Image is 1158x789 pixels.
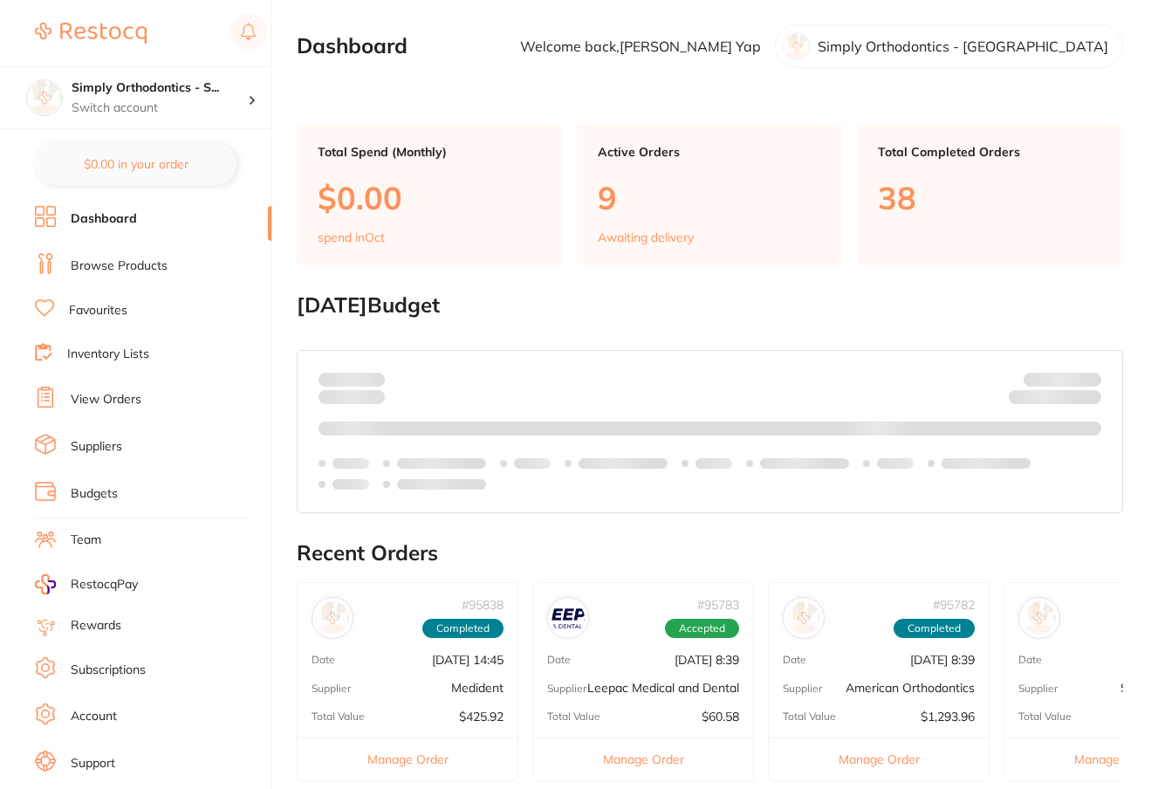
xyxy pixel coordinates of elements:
[35,574,56,594] img: RestocqPay
[318,230,385,244] p: spend in Oct
[769,738,989,780] button: Manage Order
[695,456,732,470] p: Labels
[297,124,563,265] a: Total Spend (Monthly)$0.00spend inOct
[35,574,138,594] a: RestocqPay
[1071,393,1101,408] strong: $0.00
[459,710,504,724] p: $425.92
[312,710,365,723] p: Total Value
[921,710,975,724] p: $1,293.96
[933,598,975,612] p: # 95782
[877,456,914,470] p: Labels
[71,257,168,275] a: Browse Products
[397,477,486,491] p: Labels extended
[71,576,138,593] span: RestocqPay
[397,456,486,470] p: Labels extended
[878,180,1102,216] p: 38
[72,99,248,117] p: Switch account
[69,302,127,319] a: Favourites
[587,681,739,695] p: Leepac Medical and Dental
[354,371,385,387] strong: $0.00
[297,541,1123,566] h2: Recent Orders
[598,145,822,159] p: Active Orders
[422,619,504,638] span: Completed
[71,532,101,549] a: Team
[35,23,147,44] img: Restocq Logo
[71,662,146,679] a: Subscriptions
[547,683,586,695] p: Supplier
[319,372,385,386] p: Spent:
[67,346,149,363] a: Inventory Lists
[552,601,585,635] img: Leepac Medical and Dental
[312,654,335,666] p: Date
[878,145,1102,159] p: Total Completed Orders
[760,456,849,470] p: Labels extended
[857,124,1123,265] a: Total Completed Orders38
[665,619,739,638] span: Accepted
[702,710,739,724] p: $60.58
[462,598,504,612] p: # 95838
[942,456,1031,470] p: Labels extended
[316,601,349,635] img: Medident
[1018,710,1072,723] p: Total Value
[35,13,147,53] a: Restocq Logo
[547,710,600,723] p: Total Value
[910,653,975,667] p: [DATE] 8:39
[27,80,62,115] img: Simply Orthodontics - Sydenham
[1009,387,1101,408] p: Remaining:
[298,738,517,780] button: Manage Order
[1067,371,1101,387] strong: $NaN
[332,477,369,491] p: Labels
[547,654,571,666] p: Date
[520,38,761,54] p: Welcome back, [PERSON_NAME] Yap
[1024,372,1101,386] p: Budget:
[579,456,668,470] p: Labels extended
[71,617,121,635] a: Rewards
[697,598,739,612] p: # 95783
[1023,601,1056,635] img: Solventum (KCI)
[598,230,694,244] p: Awaiting delivery
[71,708,117,725] a: Account
[451,681,504,695] p: Medident
[598,180,822,216] p: 9
[71,485,118,503] a: Budgets
[894,619,975,638] span: Completed
[332,456,369,470] p: Labels
[297,293,1123,318] h2: [DATE] Budget
[577,124,843,265] a: Active Orders9Awaiting delivery
[71,438,122,456] a: Suppliers
[319,387,385,408] p: month
[318,145,542,159] p: Total Spend (Monthly)
[783,710,836,723] p: Total Value
[818,38,1108,54] p: Simply Orthodontics - [GEOGRAPHIC_DATA]
[675,653,739,667] p: [DATE] 8:39
[1018,654,1042,666] p: Date
[783,683,822,695] p: Supplier
[787,601,820,635] img: American Orthodontics
[318,180,542,216] p: $0.00
[71,755,115,772] a: Support
[514,456,551,470] p: Labels
[72,79,248,97] h4: Simply Orthodontics - Sydenham
[1018,683,1058,695] p: Supplier
[783,654,806,666] p: Date
[432,653,504,667] p: [DATE] 14:45
[71,391,141,408] a: View Orders
[71,210,137,228] a: Dashboard
[297,34,408,58] h2: Dashboard
[312,683,351,695] p: Supplier
[533,738,753,780] button: Manage Order
[846,681,975,695] p: American Orthodontics
[35,143,236,185] button: $0.00 in your order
